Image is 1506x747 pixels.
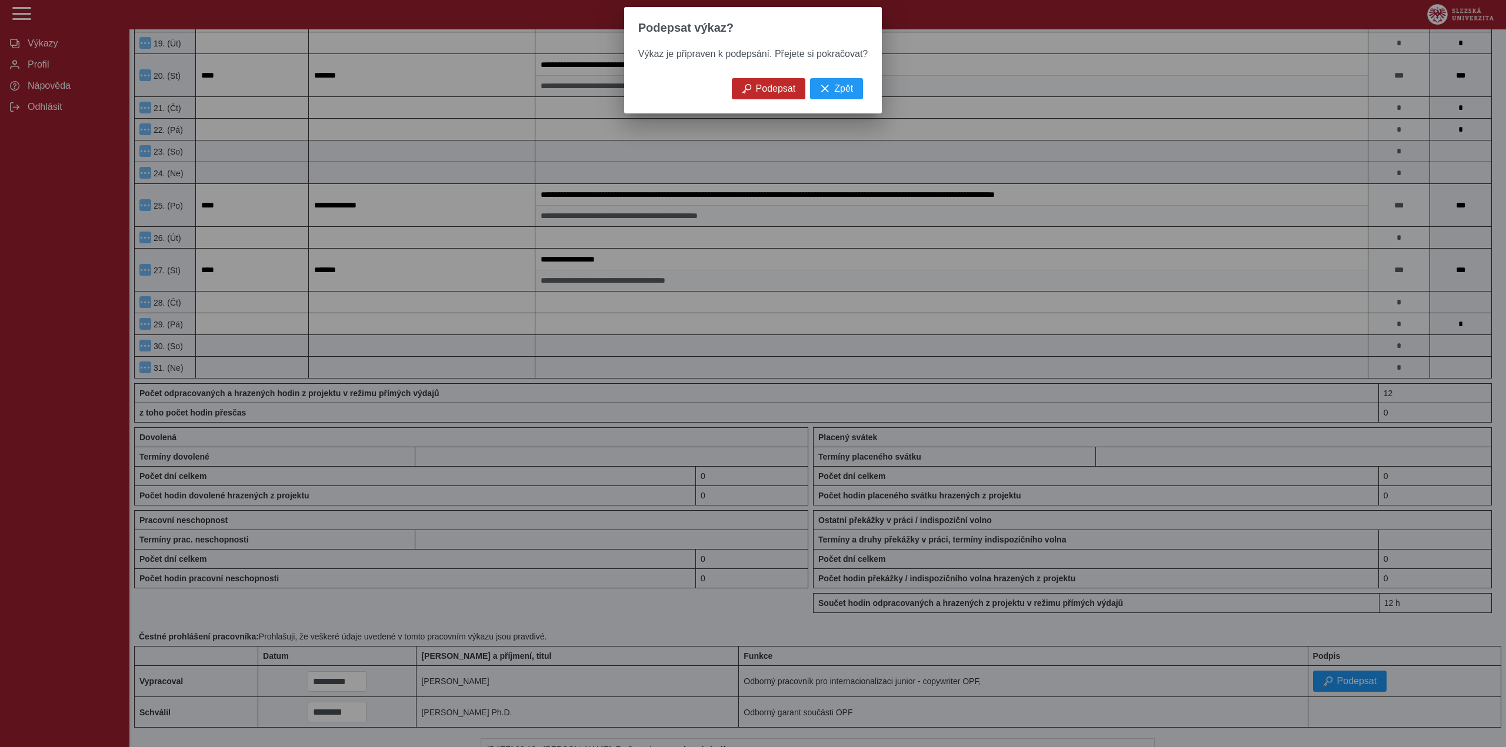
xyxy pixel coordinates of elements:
span: Podepsat [756,83,796,94]
span: Podepsat výkaz? [638,21,734,35]
button: Podepsat [732,78,806,99]
span: Zpět [834,83,853,94]
button: Zpět [810,78,863,99]
span: Výkaz je připraven k podepsání. Přejete si pokračovat? [638,49,868,59]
